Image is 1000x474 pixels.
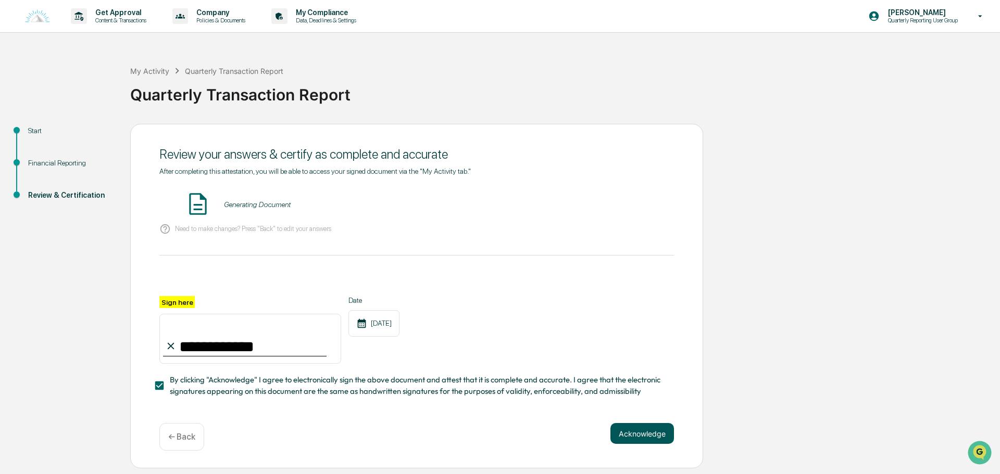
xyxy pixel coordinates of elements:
[25,9,50,23] img: logo
[610,423,674,444] button: Acknowledge
[71,127,133,146] a: 🗄️Attestations
[159,147,674,162] div: Review your answers & certify as complete and accurate
[28,158,114,169] div: Financial Reporting
[287,17,361,24] p: Data, Deadlines & Settings
[188,8,251,17] p: Company
[87,8,152,17] p: Get Approval
[10,152,19,160] div: 🔎
[104,176,126,184] span: Pylon
[21,151,66,161] span: Data Lookup
[10,80,29,98] img: 1746055101610-c473b297-6a78-478c-a979-82029cc54cd1
[224,200,291,209] div: Generating Document
[21,131,67,142] span: Preclearance
[87,17,152,24] p: Content & Transactions
[175,225,331,233] p: Need to make changes? Press "Back" to edit your answers
[967,440,995,468] iframe: Open customer support
[159,167,471,175] span: After completing this attestation, you will be able to access your signed document via the "My Ac...
[35,90,132,98] div: We're available if you need us!
[10,22,190,39] p: How can we help?
[28,125,114,136] div: Start
[348,310,399,337] div: [DATE]
[130,67,169,75] div: My Activity
[348,296,399,304] label: Date
[86,131,129,142] span: Attestations
[159,296,195,308] label: Sign here
[73,176,126,184] a: Powered byPylon
[10,132,19,140] div: 🖐️
[287,8,361,17] p: My Compliance
[170,374,666,398] span: By clicking "Acknowledge" I agree to electronically sign the above document and attest that it is...
[28,190,114,201] div: Review & Certification
[6,127,71,146] a: 🖐️Preclearance
[880,17,963,24] p: Quarterly Reporting User Group
[76,132,84,140] div: 🗄️
[185,67,283,75] div: Quarterly Transaction Report
[130,77,995,104] div: Quarterly Transaction Report
[168,432,195,442] p: ← Back
[188,17,251,24] p: Policies & Documents
[35,80,171,90] div: Start new chat
[6,147,70,165] a: 🔎Data Lookup
[880,8,963,17] p: [PERSON_NAME]
[185,191,211,217] img: Document Icon
[177,83,190,95] button: Start new chat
